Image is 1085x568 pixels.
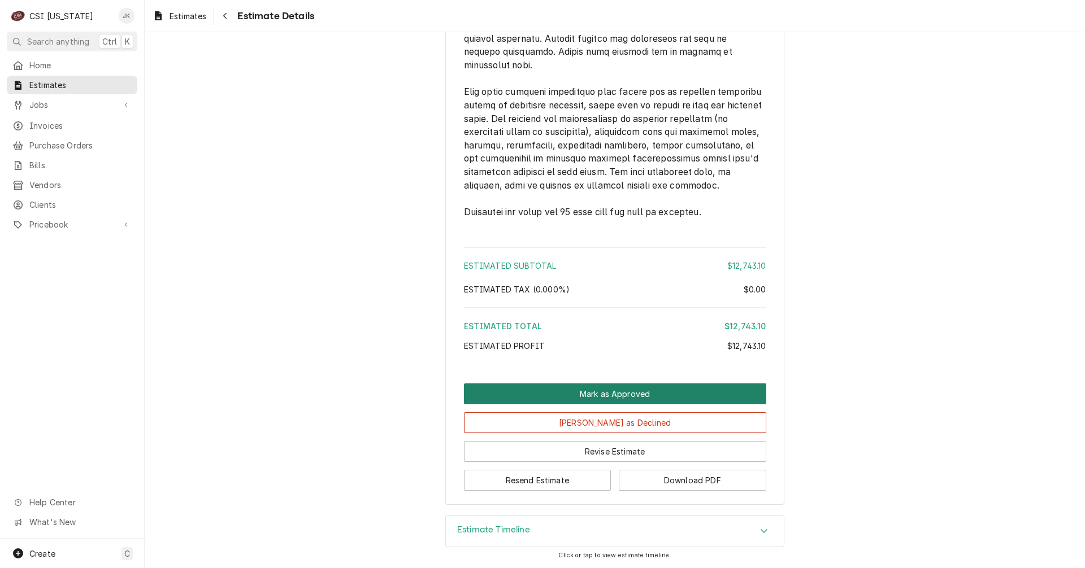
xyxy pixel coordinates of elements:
div: $12,743.10 [724,320,766,332]
button: Resend Estimate [464,470,611,491]
span: What's New [29,516,131,528]
span: Pricebook [29,219,115,230]
button: Download PDF [619,470,766,491]
span: Jobs [29,99,115,111]
span: Click or tap to view estimate timeline. [558,552,671,559]
span: Estimated Total [464,321,542,331]
div: Estimated Total [464,320,766,332]
span: K [125,36,130,47]
a: Home [7,56,137,75]
div: Estimated Tax [464,283,766,295]
a: Estimates [148,7,211,25]
div: $0.00 [744,283,766,295]
span: Estimated Subtotal [464,261,557,270]
span: Clients [29,199,132,211]
div: Amount Summary [464,243,766,360]
div: Button Group Row [464,383,766,404]
span: C [124,548,130,560]
a: Clients [7,195,137,214]
a: Estimates [7,76,137,94]
div: Jeff Kuehl's Avatar [119,8,134,24]
span: Vendors [29,179,132,191]
span: Invoices [29,120,132,132]
button: Accordion Details Expand Trigger [446,515,784,547]
span: Estimated Tax ( 0.000% ) [464,285,570,294]
div: Button Group Row [464,462,766,491]
span: Estimates [29,79,132,91]
button: Navigate back [216,7,234,25]
button: Revise Estimate [464,441,766,462]
a: Purchase Orders [7,136,137,155]
div: Estimate Timeline [445,515,784,548]
span: Ctrl [102,36,117,47]
span: Purchase Orders [29,139,132,151]
span: Help Center [29,496,131,508]
a: Go to What's New [7,513,137,531]
button: Mark as Approved [464,383,766,404]
div: Button Group [464,383,766,491]
div: Estimated Subtotal [464,260,766,272]
div: Estimated Profit [464,340,766,352]
span: Search anything [27,36,89,47]
div: $12,743.10 [727,340,766,352]
span: Estimates [170,10,206,22]
span: Estimated Profit [464,341,545,351]
div: $12,743.10 [727,260,766,272]
div: Accordion Header [446,515,784,547]
a: Go to Jobs [7,95,137,114]
a: Go to Help Center [7,493,137,512]
span: Bills [29,159,132,171]
button: Search anythingCtrlK [7,32,137,51]
h3: Estimate Timeline [457,525,530,535]
div: Button Group Row [464,404,766,433]
a: Bills [7,156,137,174]
a: Go to Pricebook [7,215,137,234]
div: CSI [US_STATE] [29,10,93,22]
span: Create [29,549,55,558]
div: JK [119,8,134,24]
div: Button Group Row [464,433,766,462]
a: Invoices [7,116,137,135]
div: C [10,8,26,24]
span: Estimate Details [234,8,314,24]
div: CSI Kentucky's Avatar [10,8,26,24]
button: [PERSON_NAME] as Declined [464,412,766,433]
span: Home [29,59,132,71]
a: Vendors [7,176,137,194]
